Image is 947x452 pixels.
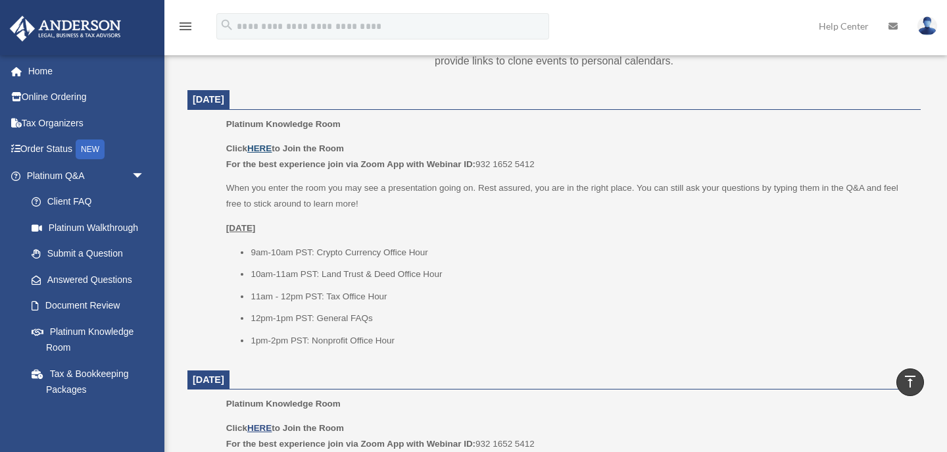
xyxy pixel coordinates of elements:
a: HERE [247,423,272,433]
li: 10am-11am PST: Land Trust & Deed Office Hour [251,266,911,282]
span: Platinum Knowledge Room [226,399,341,409]
b: For the best experience join via Zoom App with Webinar ID: [226,159,475,169]
a: Answered Questions [18,266,164,293]
div: NEW [76,139,105,159]
span: [DATE] [193,374,224,385]
li: 9am-10am PST: Crypto Currency Office Hour [251,245,911,261]
p: 932 1652 5412 [226,141,911,172]
span: arrow_drop_down [132,163,158,189]
a: Platinum Knowledge Room [18,318,158,361]
span: [DATE] [193,94,224,105]
p: 932 1652 5412 [226,420,911,451]
a: Home [9,58,164,84]
p: When you enter the room you may see a presentation going on. Rest assured, you are in the right p... [226,180,911,211]
i: menu [178,18,193,34]
a: HERE [247,143,272,153]
li: 12pm-1pm PST: General FAQs [251,311,911,326]
a: Document Review [18,293,164,319]
a: Tax & Bookkeeping Packages [18,361,164,403]
a: Submit a Question [18,241,164,267]
a: Order StatusNEW [9,136,164,163]
a: menu [178,23,193,34]
a: Platinum Walkthrough [18,214,164,241]
img: Anderson Advisors Platinum Portal [6,16,125,41]
b: Click to Join the Room [226,423,344,433]
b: For the best experience join via Zoom App with Webinar ID: [226,439,475,449]
u: [DATE] [226,223,256,233]
a: Platinum Q&Aarrow_drop_down [9,163,164,189]
b: Click to Join the Room [226,143,344,153]
img: User Pic [917,16,937,36]
a: Tax Organizers [9,110,164,136]
li: 11am - 12pm PST: Tax Office Hour [251,289,911,305]
a: Client FAQ [18,189,164,215]
span: Platinum Knowledge Room [226,119,341,129]
a: vertical_align_top [896,368,924,396]
a: Land Trust & Deed Forum [18,403,164,445]
li: 1pm-2pm PST: Nonprofit Office Hour [251,333,911,349]
i: vertical_align_top [902,374,918,389]
a: Online Ordering [9,84,164,111]
i: search [220,18,234,32]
